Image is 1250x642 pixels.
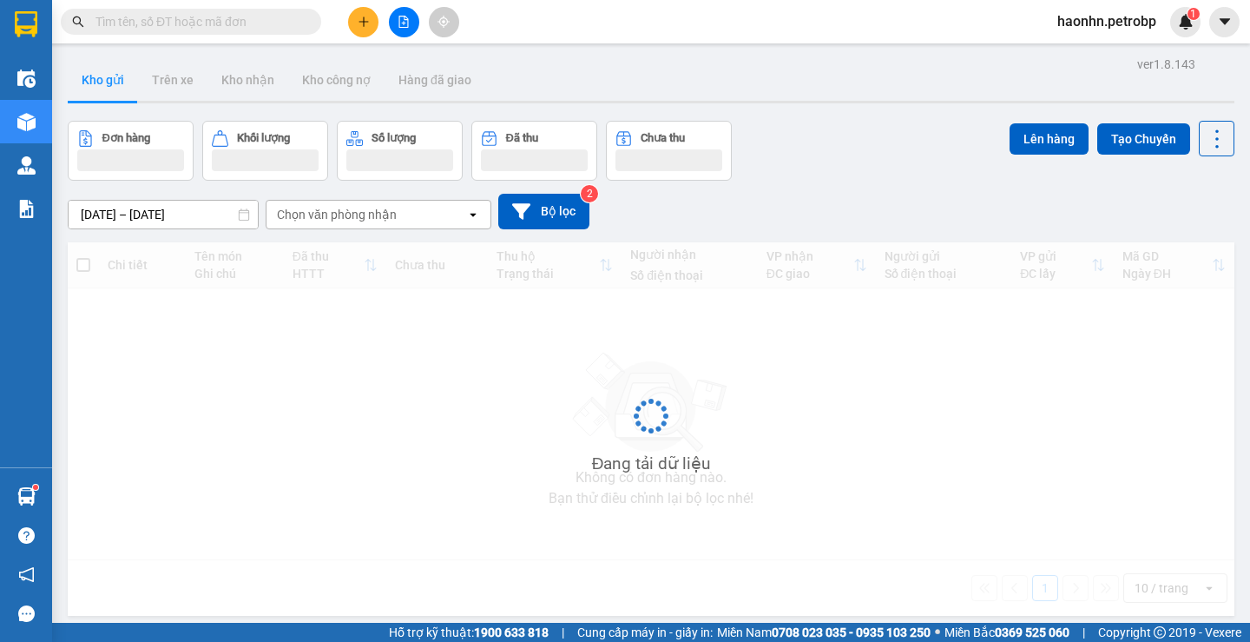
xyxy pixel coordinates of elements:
img: warehouse-icon [17,156,36,175]
div: Chưa thu [641,132,685,144]
span: copyright [1154,626,1166,639]
span: message [18,606,35,622]
img: warehouse-icon [17,487,36,506]
button: file-add [389,7,419,37]
sup: 2 [581,185,598,202]
div: Đơn hàng [102,132,150,144]
span: caret-down [1217,14,1233,30]
span: file-add [398,16,410,28]
sup: 1 [1187,8,1200,20]
strong: 0708 023 035 - 0935 103 250 [772,625,931,639]
span: haonhn.petrobp [1043,10,1170,32]
svg: open [466,208,480,222]
div: Đang tải dữ liệu [592,451,711,477]
img: solution-icon [17,200,36,218]
img: warehouse-icon [17,69,36,88]
img: icon-new-feature [1178,14,1194,30]
button: Bộ lọc [498,194,589,229]
button: Lên hàng [1010,123,1089,155]
button: Đơn hàng [68,121,194,181]
button: Chưa thu [606,121,732,181]
span: | [1082,623,1085,642]
button: aim [429,7,459,37]
div: Đã thu [506,132,538,144]
span: | [562,623,564,642]
button: Trên xe [138,59,207,101]
button: Kho gửi [68,59,138,101]
button: Kho nhận [207,59,288,101]
span: Miền Nam [717,623,931,642]
button: caret-down [1209,7,1240,37]
span: ⚪️ [935,629,940,636]
span: notification [18,566,35,583]
button: Đã thu [471,121,597,181]
span: plus [358,16,370,28]
input: Tìm tên, số ĐT hoặc mã đơn [95,12,300,31]
sup: 1 [33,485,38,490]
button: Số lượng [337,121,463,181]
div: Khối lượng [237,132,290,144]
span: Cung cấp máy in - giấy in: [577,623,713,642]
span: Miền Bắc [944,623,1069,642]
button: Kho công nợ [288,59,385,101]
strong: 0369 525 060 [995,625,1069,639]
span: search [72,16,84,28]
img: logo-vxr [15,11,37,37]
div: Số lượng [372,132,416,144]
span: aim [437,16,450,28]
button: Khối lượng [202,121,328,181]
button: Hàng đã giao [385,59,485,101]
span: question-circle [18,527,35,544]
span: 1 [1190,8,1196,20]
img: warehouse-icon [17,113,36,131]
button: plus [348,7,378,37]
div: ver 1.8.143 [1137,55,1195,74]
div: Chọn văn phòng nhận [277,206,397,223]
button: Tạo Chuyến [1097,123,1190,155]
input: Select a date range. [69,201,258,228]
strong: 1900 633 818 [474,625,549,639]
span: Hỗ trợ kỹ thuật: [389,623,549,642]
